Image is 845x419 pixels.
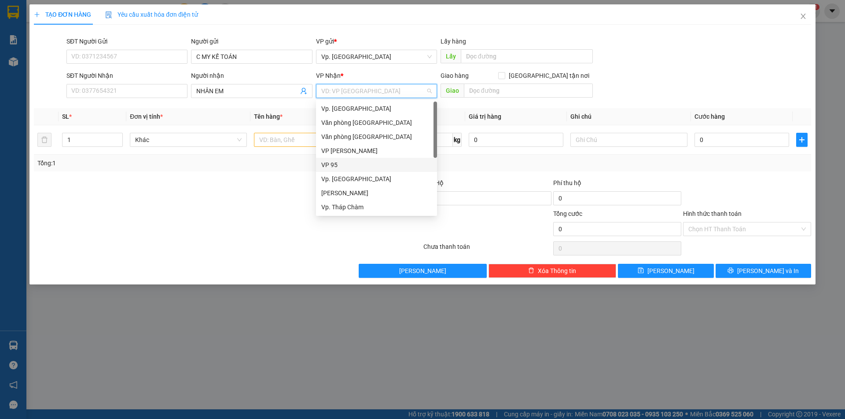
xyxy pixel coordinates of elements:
[105,11,198,18] span: Yêu cầu xuất hóa đơn điện tử
[570,133,687,147] input: Ghi Chú
[553,210,582,217] span: Tổng cước
[553,178,681,191] div: Phí thu hộ
[683,210,742,217] label: Hình thức thanh toán
[538,266,576,276] span: Xóa Thông tin
[727,267,734,274] span: printer
[321,202,432,212] div: Vp. Tháp Chàm
[737,266,799,276] span: [PERSON_NAME] và In
[300,87,307,95] span: user-add
[62,113,69,120] span: SL
[423,179,444,186] span: Thu Hộ
[316,200,437,214] div: Vp. Tháp Chàm
[254,133,371,147] input: VD: Bàn, Ghế
[791,4,816,29] button: Close
[441,84,464,98] span: Giao
[647,266,694,276] span: [PERSON_NAME]
[422,242,552,257] div: Chưa thanh toán
[130,113,163,120] span: Đơn vị tính
[135,133,242,146] span: Khác
[316,172,437,186] div: Vp. Đà Lạt
[618,264,713,278] button: save[PERSON_NAME]
[399,266,446,276] span: [PERSON_NAME]
[469,113,501,120] span: Giá trị hàng
[796,133,808,147] button: plus
[316,116,437,130] div: Văn phòng Tân Phú
[638,267,644,274] span: save
[716,264,811,278] button: printer[PERSON_NAME] và In
[66,71,187,80] div: SĐT Người Nhận
[321,146,432,156] div: VP [PERSON_NAME]
[321,188,432,198] div: [PERSON_NAME]
[528,267,534,274] span: delete
[321,132,432,142] div: Văn phòng [GEOGRAPHIC_DATA]
[321,160,432,170] div: VP 95
[469,133,563,147] input: 0
[441,49,461,63] span: Lấy
[34,11,91,18] span: TẠO ĐƠN HÀNG
[321,104,432,113] div: Vp. [GEOGRAPHIC_DATA]
[489,264,617,278] button: deleteXóa Thông tin
[505,71,593,80] span: [GEOGRAPHIC_DATA] tận nơi
[694,113,725,120] span: Cước hàng
[316,158,437,172] div: VP 95
[800,13,807,20] span: close
[321,174,432,184] div: Vp. [GEOGRAPHIC_DATA]
[797,136,807,143] span: plus
[105,11,112,18] img: icon
[191,36,312,46] div: Người gửi
[321,118,432,128] div: Văn phòng [GEOGRAPHIC_DATA]
[567,108,691,125] th: Ghi chú
[37,158,326,168] div: Tổng: 1
[316,72,341,79] span: VP Nhận
[34,11,40,18] span: plus
[453,133,462,147] span: kg
[37,133,51,147] button: delete
[316,102,437,116] div: Vp. Phan Rang
[316,130,437,144] div: Văn phòng Nha Trang
[461,49,593,63] input: Dọc đường
[66,36,187,46] div: SĐT Người Gửi
[441,38,466,45] span: Lấy hàng
[464,84,593,98] input: Dọc đường
[191,71,312,80] div: Người nhận
[316,186,437,200] div: An Dương Vương
[441,72,469,79] span: Giao hàng
[321,50,432,63] span: Vp. Phan Rang
[254,113,283,120] span: Tên hàng
[316,144,437,158] div: VP Đức Trọng
[359,264,487,278] button: [PERSON_NAME]
[316,36,437,46] div: VP gửi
